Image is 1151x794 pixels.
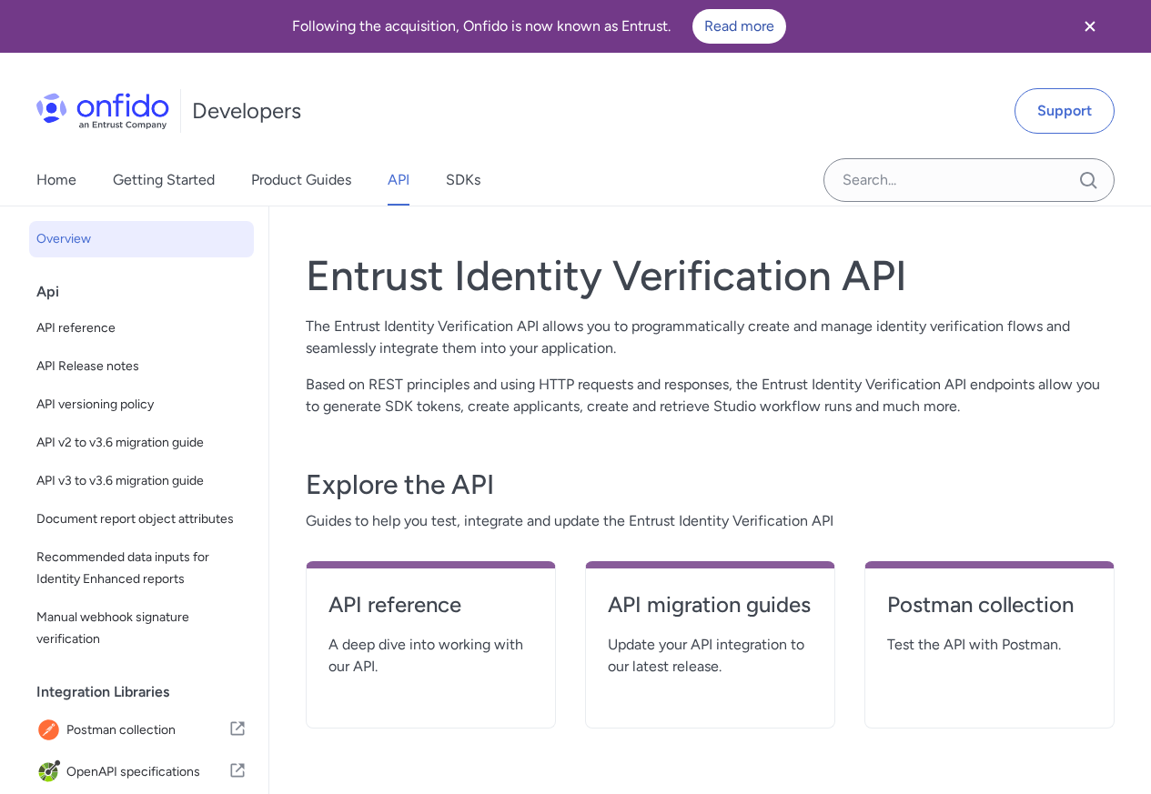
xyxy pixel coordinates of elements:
[36,759,66,785] img: IconOpenAPI specifications
[29,501,254,538] a: Document report object attributes
[328,590,533,634] a: API reference
[29,599,254,658] a: Manual webhook signature verification
[29,348,254,385] a: API Release notes
[1056,4,1124,49] button: Close banner
[36,274,261,310] div: Api
[29,463,254,499] a: API v3 to v3.6 migration guide
[192,96,301,126] h1: Developers
[29,387,254,423] a: API versioning policy
[36,607,247,650] span: Manual webhook signature verification
[66,718,228,743] span: Postman collection
[328,634,533,678] span: A deep dive into working with our API.
[36,356,247,377] span: API Release notes
[306,316,1115,359] p: The Entrust Identity Verification API allows you to programmatically create and manage identity v...
[608,590,813,619] h4: API migration guides
[446,155,480,206] a: SDKs
[36,317,247,339] span: API reference
[29,221,254,257] a: Overview
[306,250,1115,301] h1: Entrust Identity Verification API
[36,547,247,590] span: Recommended data inputs for Identity Enhanced reports
[887,590,1092,619] h4: Postman collection
[36,93,169,129] img: Onfido Logo
[22,9,1056,44] div: Following the acquisition, Onfido is now known as Entrust.
[36,394,247,416] span: API versioning policy
[887,634,1092,656] span: Test the API with Postman.
[306,467,1115,503] h3: Explore the API
[306,510,1115,532] span: Guides to help you test, integrate and update the Entrust Identity Verification API
[66,759,228,785] span: OpenAPI specifications
[29,539,254,598] a: Recommended data inputs for Identity Enhanced reports
[36,718,66,743] img: IconPostman collection
[36,508,247,530] span: Document report object attributes
[608,590,813,634] a: API migration guides
[29,425,254,461] a: API v2 to v3.6 migration guide
[306,374,1115,417] p: Based on REST principles and using HTTP requests and responses, the Entrust Identity Verification...
[36,432,247,454] span: API v2 to v3.6 migration guide
[823,158,1115,202] input: Onfido search input field
[608,634,813,678] span: Update your API integration to our latest release.
[113,155,215,206] a: Getting Started
[36,155,76,206] a: Home
[328,590,533,619] h4: API reference
[251,155,351,206] a: Product Guides
[1015,88,1115,134] a: Support
[388,155,409,206] a: API
[36,470,247,492] span: API v3 to v3.6 migration guide
[29,752,254,792] a: IconOpenAPI specificationsOpenAPI specifications
[29,310,254,347] a: API reference
[36,674,261,710] div: Integration Libraries
[692,9,786,44] a: Read more
[887,590,1092,634] a: Postman collection
[36,228,247,250] span: Overview
[1079,15,1101,37] svg: Close banner
[29,710,254,750] a: IconPostman collectionPostman collection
